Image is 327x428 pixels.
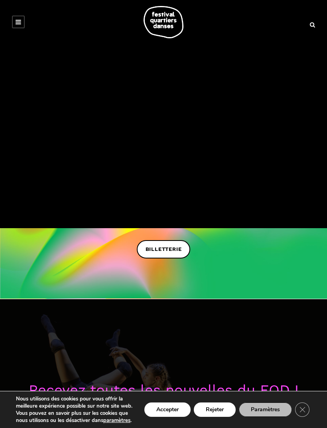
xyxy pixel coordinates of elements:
[144,402,191,417] button: Accepter
[144,6,183,38] img: logo-fqd-med
[103,417,130,424] button: paramètres
[16,379,311,402] p: Recevez toutes les nouvelles du FQD !
[137,240,191,258] a: BILLETTERIE
[16,410,133,424] p: Vous pouvez en savoir plus sur les cookies que nous utilisons ou les désactiver dans .
[295,402,309,417] button: Close GDPR Cookie Banner
[194,402,236,417] button: Rejeter
[16,395,133,410] p: Nous utilisons des cookies pour vous offrir la meilleure expérience possible sur notre site web.
[146,245,182,254] span: BILLETTERIE
[239,402,292,417] button: Paramètres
